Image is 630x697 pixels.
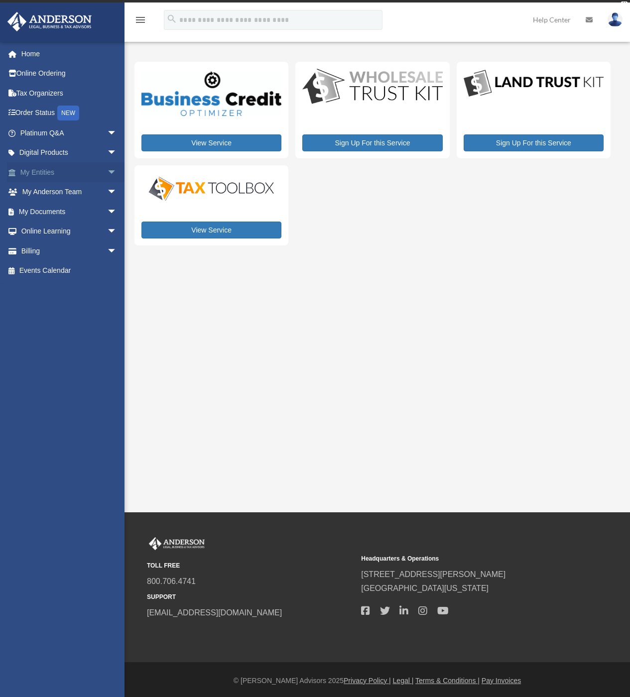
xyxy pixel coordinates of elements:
div: NEW [57,106,79,120]
span: arrow_drop_down [107,222,127,242]
span: arrow_drop_down [107,202,127,222]
i: search [166,13,177,24]
img: LandTrust_lgo-1.jpg [464,69,604,99]
a: Privacy Policy | [344,677,391,685]
div: © [PERSON_NAME] Advisors 2025 [125,675,630,687]
a: View Service [141,222,281,238]
a: 800.706.4741 [147,577,196,585]
i: menu [134,14,146,26]
a: View Service [141,134,281,151]
small: Headquarters & Operations [361,554,568,564]
a: Digital Productsarrow_drop_down [7,143,127,163]
a: Tax Organizers [7,83,132,103]
small: TOLL FREE [147,561,354,571]
a: Legal | [393,677,414,685]
span: arrow_drop_down [107,182,127,203]
a: [STREET_ADDRESS][PERSON_NAME] [361,570,505,579]
a: Events Calendar [7,261,132,281]
a: Order StatusNEW [7,103,132,123]
a: Sign Up For this Service [302,134,442,151]
a: Platinum Q&Aarrow_drop_down [7,123,132,143]
a: [GEOGRAPHIC_DATA][US_STATE] [361,584,489,592]
a: [EMAIL_ADDRESS][DOMAIN_NAME] [147,608,282,617]
a: My Entitiesarrow_drop_down [7,162,132,182]
span: arrow_drop_down [107,241,127,261]
a: Online Ordering [7,64,132,84]
img: User Pic [608,12,623,27]
span: arrow_drop_down [107,123,127,143]
span: arrow_drop_down [107,143,127,163]
span: arrow_drop_down [107,162,127,183]
a: My Anderson Teamarrow_drop_down [7,182,132,202]
img: Anderson Advisors Platinum Portal [4,12,95,31]
a: Billingarrow_drop_down [7,241,132,261]
small: SUPPORT [147,592,354,602]
a: Pay Invoices [482,677,521,685]
a: Home [7,44,132,64]
a: Online Learningarrow_drop_down [7,222,132,241]
a: My Documentsarrow_drop_down [7,202,132,222]
img: WS-Trust-Kit-lgo-1.jpg [302,69,442,106]
a: Terms & Conditions | [415,677,480,685]
a: menu [134,17,146,26]
img: Anderson Advisors Platinum Portal [147,537,207,550]
a: Sign Up For this Service [464,134,604,151]
div: close [621,1,628,7]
